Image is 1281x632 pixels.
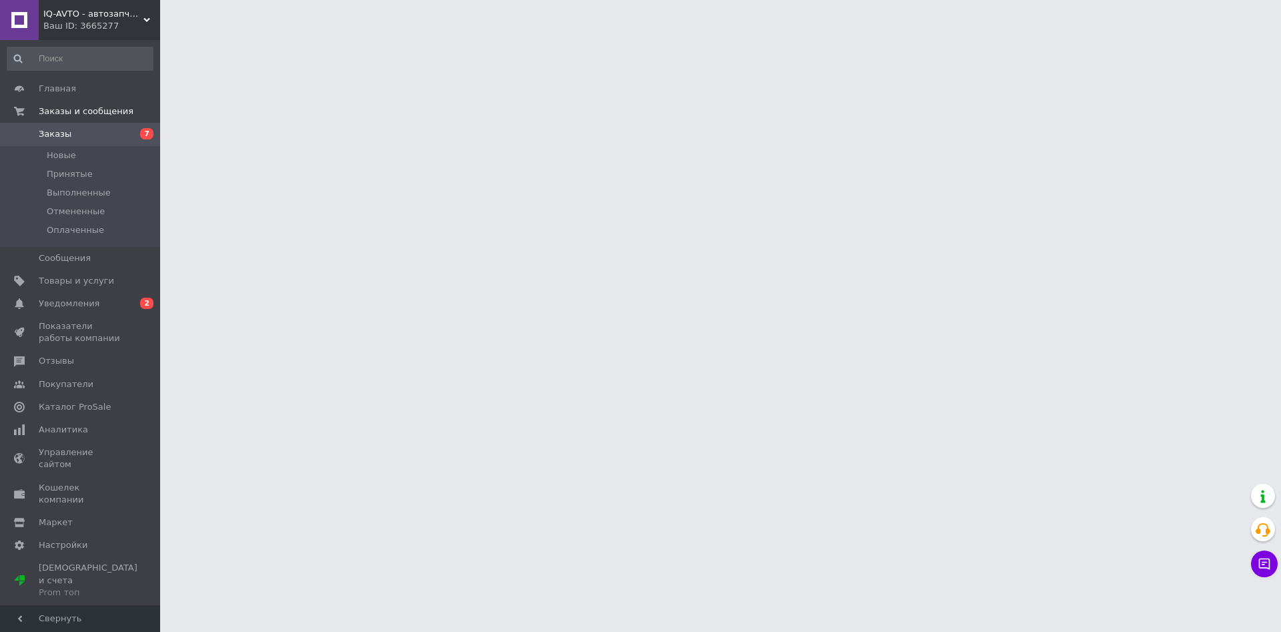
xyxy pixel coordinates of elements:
[39,587,137,599] div: Prom топ
[43,20,160,32] div: Ваш ID: 3665277
[140,298,153,309] span: 2
[140,128,153,139] span: 7
[47,168,93,180] span: Принятые
[39,128,71,140] span: Заказы
[47,206,105,218] span: Отмененные
[39,539,87,551] span: Настройки
[47,224,104,236] span: Оплаченные
[39,275,114,287] span: Товары и услуги
[39,320,123,344] span: Показатели работы компании
[1251,551,1278,577] button: Чат с покупателем
[39,424,88,436] span: Аналитика
[43,8,143,20] span: IQ-AVTO - автозапчасти, автоаксессуары и автоэлектроника
[39,252,91,264] span: Сообщения
[39,482,123,506] span: Кошелек компании
[39,105,133,117] span: Заказы и сообщения
[47,187,111,199] span: Выполненные
[39,298,99,310] span: Уведомления
[39,83,76,95] span: Главная
[39,446,123,470] span: Управление сайтом
[39,378,93,390] span: Покупатели
[39,355,74,367] span: Отзывы
[39,517,73,529] span: Маркет
[39,401,111,413] span: Каталог ProSale
[7,47,153,71] input: Поиск
[47,149,76,162] span: Новые
[39,562,137,599] span: [DEMOGRAPHIC_DATA] и счета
